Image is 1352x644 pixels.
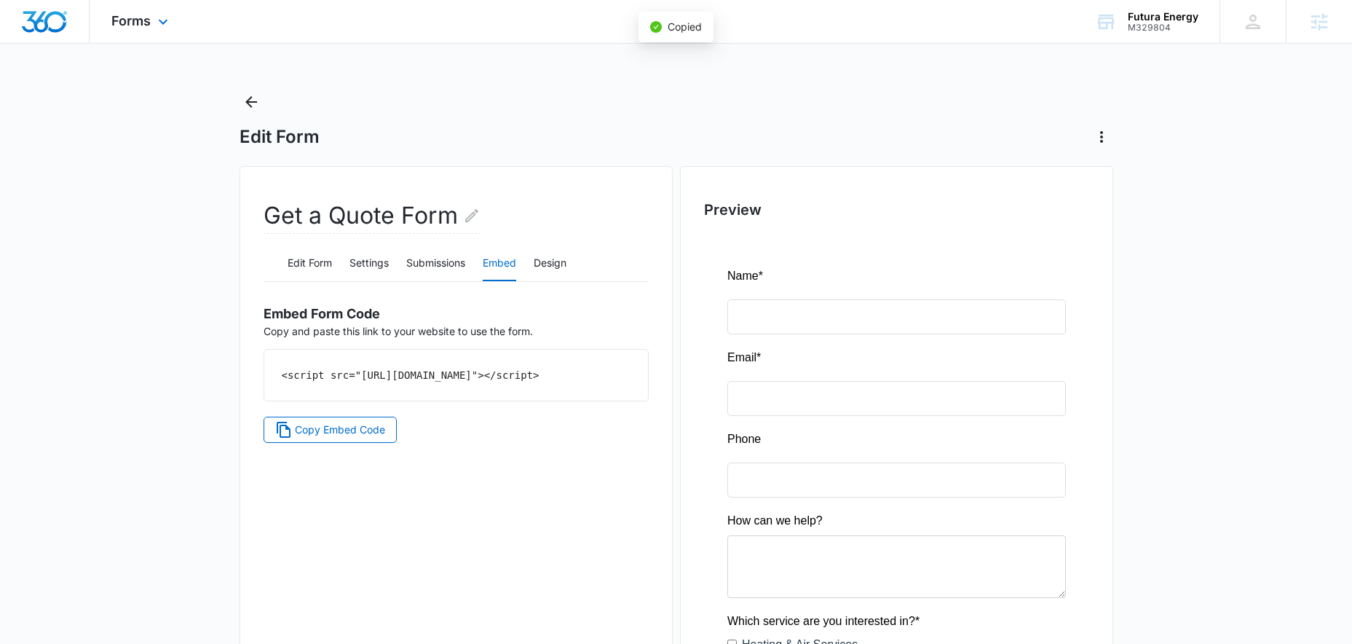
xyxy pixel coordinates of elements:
button: Back [240,90,263,114]
h1: Edit Form [240,126,320,148]
span: Forms [111,13,151,28]
code: <script src="[URL][DOMAIN_NAME]"></script> [282,369,539,381]
button: Submissions [406,246,465,281]
label: Plumbing Services [15,392,111,409]
button: Design [534,246,566,281]
button: Copy Embed Code [264,417,398,443]
span: check-circle [650,21,662,33]
h2: Preview [704,199,1089,221]
p: Copy and paste this link to your website to use the form. [264,294,649,339]
button: Embed [483,246,516,281]
label: Heating & Air Services [15,369,130,386]
button: Edit Form Name [463,198,481,233]
span: Submit [9,540,46,552]
span: Embed Form Code [264,306,380,321]
button: Edit Form [288,246,332,281]
span: Copied [668,20,702,33]
div: account name [1128,11,1198,23]
button: Settings [349,246,389,281]
button: Actions [1090,125,1113,149]
label: Insulation Services [15,415,112,433]
span: Copy Embed Code [295,422,385,438]
h2: Get a Quote Form [264,198,481,234]
div: account id [1128,23,1198,33]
